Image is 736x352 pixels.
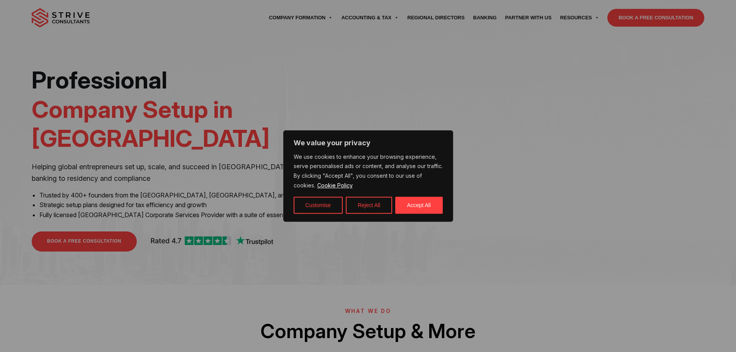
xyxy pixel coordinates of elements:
[346,197,392,214] button: Reject All
[395,197,443,214] button: Accept All
[294,138,443,148] p: We value your privacy
[294,152,443,191] p: We use cookies to enhance your browsing experience, serve personalised ads or content, and analys...
[317,182,353,189] a: Cookie Policy
[294,197,343,214] button: Customise
[283,130,453,222] div: We value your privacy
